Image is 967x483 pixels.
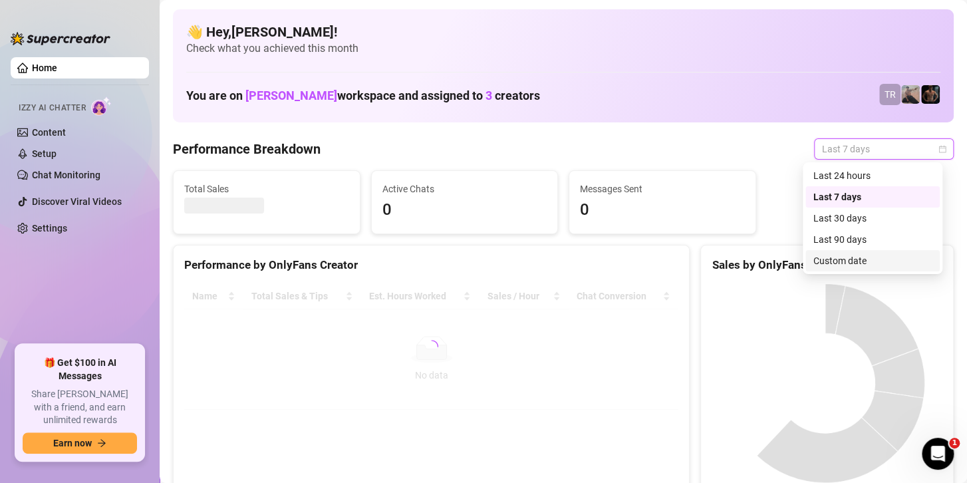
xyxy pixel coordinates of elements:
span: 1 [949,438,960,448]
a: Content [32,127,66,138]
div: Last 24 hours [805,165,940,186]
div: Sales by OnlyFans Creator [712,256,942,274]
img: LC [901,85,920,104]
h4: 👋 Hey, [PERSON_NAME] ! [186,23,940,41]
div: Last 24 hours [813,168,932,183]
span: 3 [485,88,492,102]
iframe: Intercom live chat [922,438,954,470]
button: Earn nowarrow-right [23,432,137,454]
span: TR [885,87,896,102]
h1: You are on workspace and assigned to creators [186,88,540,103]
span: Total Sales [184,182,349,196]
span: Share [PERSON_NAME] with a friend, and earn unlimited rewards [23,388,137,427]
div: Last 90 days [813,232,932,247]
span: calendar [938,145,946,153]
img: Trent [921,85,940,104]
a: Setup [32,148,57,159]
img: logo-BBDzfeDw.svg [11,32,110,45]
div: Last 30 days [805,208,940,229]
span: 0 [580,198,745,223]
span: Messages Sent [580,182,745,196]
img: AI Chatter [91,96,112,116]
div: Custom date [805,250,940,271]
h4: Performance Breakdown [173,140,321,158]
a: Settings [32,223,67,234]
span: Izzy AI Chatter [19,102,86,114]
span: arrow-right [97,438,106,448]
div: Last 30 days [813,211,932,226]
span: Last 7 days [822,139,946,159]
span: Earn now [53,438,92,448]
div: Custom date [813,253,932,268]
a: Discover Viral Videos [32,196,122,207]
span: loading [425,340,438,353]
div: Last 7 days [805,186,940,208]
span: Active Chats [382,182,547,196]
a: Chat Monitoring [32,170,100,180]
div: Last 7 days [813,190,932,204]
span: [PERSON_NAME] [245,88,337,102]
div: Performance by OnlyFans Creator [184,256,678,274]
span: 0 [382,198,547,223]
span: Check what you achieved this month [186,41,940,56]
span: 🎁 Get $100 in AI Messages [23,357,137,383]
div: Last 90 days [805,229,940,250]
a: Home [32,63,57,73]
